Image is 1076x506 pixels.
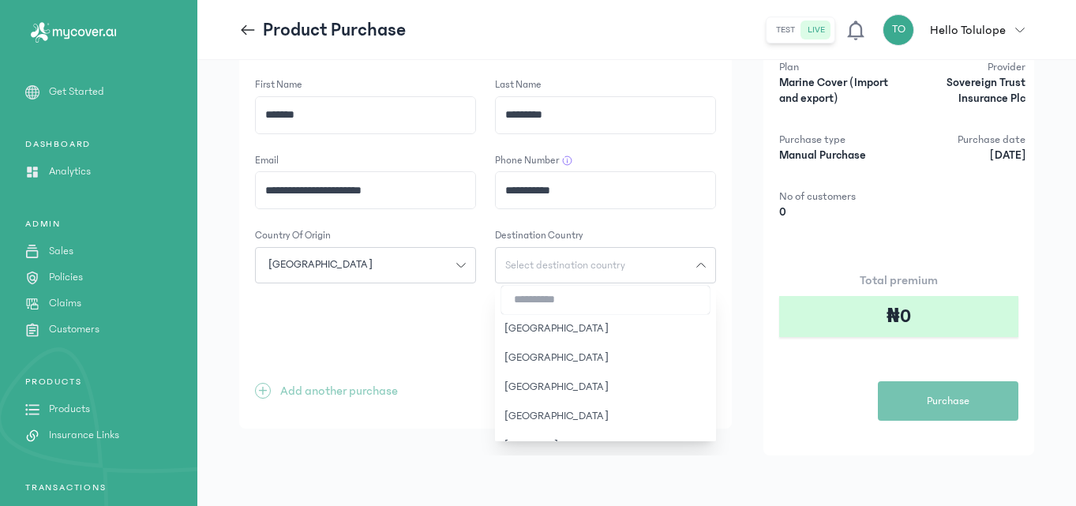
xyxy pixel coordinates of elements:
label: Last Name [495,77,542,93]
button: Purchase [878,381,1018,421]
label: Destination country [495,228,583,244]
p: 0 [779,204,902,220]
div: ₦0 [779,296,1018,337]
p: Manual Purchase [779,148,902,163]
button: [GEOGRAPHIC_DATA] [495,373,716,402]
p: Policies [49,269,83,286]
p: Products [49,401,90,418]
p: Customers [49,321,99,338]
p: Analytics [49,163,91,180]
span: + [255,383,271,399]
p: Purchase type [779,132,902,148]
button: [US_STATE] [495,431,716,460]
p: Sales [49,243,73,260]
p: Sovereign Trust Insurance Plc [903,75,1025,107]
span: [GEOGRAPHIC_DATA] [259,257,382,273]
button: [GEOGRAPHIC_DATA] [255,247,476,283]
p: Product Purchase [263,17,406,43]
p: No of customers [779,189,902,204]
p: Provider [903,59,1025,75]
button: live [801,21,831,39]
span: Select destination country [496,260,635,271]
button: Select destination country [495,247,716,283]
p: Purchase date [903,132,1025,148]
button: [GEOGRAPHIC_DATA] [495,402,716,431]
p: Get Started [49,84,104,100]
button: [GEOGRAPHIC_DATA] [495,343,716,373]
p: Plan [779,59,902,75]
p: Total premium [779,271,1018,290]
p: Claims [49,295,81,312]
p: Hello Tolulope [930,21,1006,39]
p: Marine Cover (Import and export) [779,75,902,107]
button: +Add another purchase [255,381,398,400]
p: Add another purchase [280,381,398,400]
span: Purchase [927,393,969,410]
label: Email [255,153,279,169]
label: Country of origin [255,228,331,244]
p: [DATE] [903,148,1025,163]
label: Phone Number [495,153,559,169]
div: TO [883,14,914,46]
button: [GEOGRAPHIC_DATA] [495,314,716,343]
button: test [770,21,801,39]
p: Insurance Links [49,427,119,444]
button: TOHello Tolulope [883,14,1034,46]
label: First Name [255,77,302,93]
